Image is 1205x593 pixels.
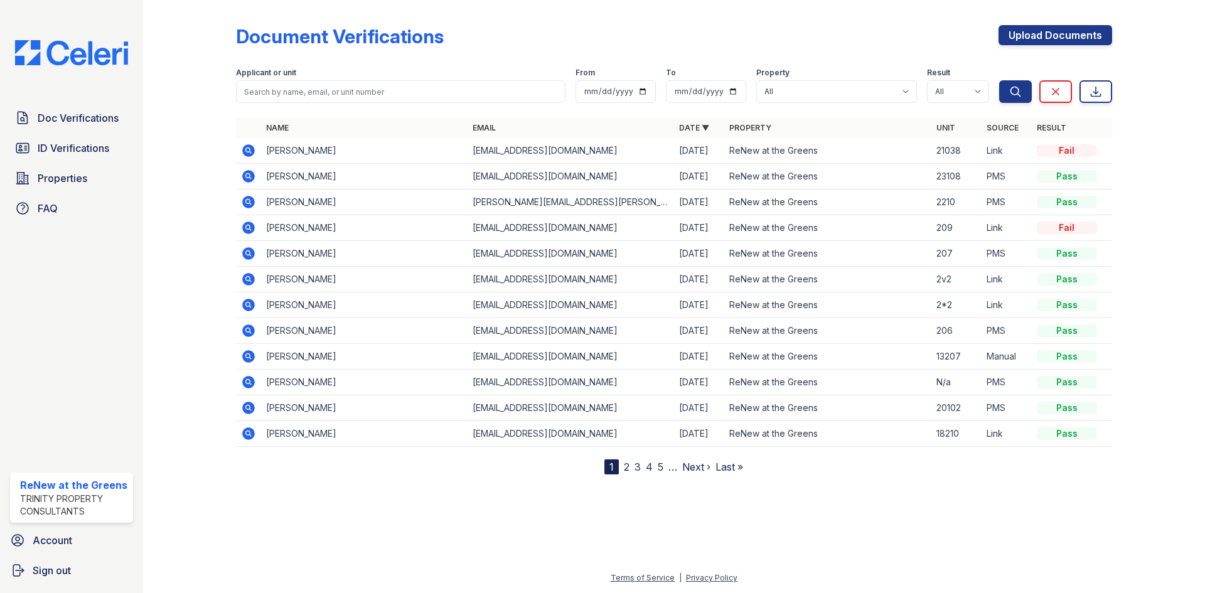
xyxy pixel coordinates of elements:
td: Link [982,138,1032,164]
span: Properties [38,171,87,186]
div: | [679,573,682,582]
td: 21038 [931,138,982,164]
div: Fail [1037,222,1097,234]
a: Date ▼ [679,123,709,132]
td: [PERSON_NAME][EMAIL_ADDRESS][PERSON_NAME][DOMAIN_NAME] [468,190,674,215]
label: From [576,68,595,78]
td: [PERSON_NAME] [261,241,468,267]
td: [EMAIL_ADDRESS][DOMAIN_NAME] [468,370,674,395]
td: [EMAIL_ADDRESS][DOMAIN_NAME] [468,421,674,447]
td: [DATE] [674,421,724,447]
td: [EMAIL_ADDRESS][DOMAIN_NAME] [468,241,674,267]
div: Pass [1037,427,1097,440]
div: Pass [1037,273,1097,286]
td: [PERSON_NAME] [261,267,468,292]
span: Account [33,533,72,548]
td: [DATE] [674,395,724,421]
input: Search by name, email, or unit number [236,80,565,103]
a: Last » [715,461,743,473]
td: [EMAIL_ADDRESS][DOMAIN_NAME] [468,395,674,421]
td: 20102 [931,395,982,421]
a: Upload Documents [999,25,1112,45]
div: Trinity Property Consultants [20,493,128,518]
a: Properties [10,166,133,191]
a: 3 [635,461,641,473]
a: 2 [624,461,629,473]
label: Result [927,68,950,78]
td: [EMAIL_ADDRESS][DOMAIN_NAME] [468,267,674,292]
a: Privacy Policy [686,573,737,582]
td: ReNew at the Greens [724,344,931,370]
div: Pass [1037,324,1097,337]
td: [DATE] [674,318,724,344]
td: ReNew at the Greens [724,215,931,241]
td: ReNew at the Greens [724,421,931,447]
a: ID Verifications [10,136,133,161]
div: Pass [1037,170,1097,183]
div: Fail [1037,144,1097,157]
a: Terms of Service [611,573,675,582]
td: [EMAIL_ADDRESS][DOMAIN_NAME] [468,138,674,164]
label: To [666,68,676,78]
a: Sign out [5,558,138,583]
span: FAQ [38,201,58,216]
a: Account [5,528,138,553]
td: [PERSON_NAME] [261,370,468,395]
td: [DATE] [674,241,724,267]
td: [DATE] [674,164,724,190]
td: [DATE] [674,370,724,395]
td: [DATE] [674,344,724,370]
td: [DATE] [674,215,724,241]
a: 5 [658,461,663,473]
td: PMS [982,318,1032,344]
td: Link [982,267,1032,292]
span: ID Verifications [38,141,109,156]
td: [DATE] [674,190,724,215]
a: FAQ [10,196,133,221]
td: [EMAIL_ADDRESS][DOMAIN_NAME] [468,164,674,190]
a: Source [987,123,1019,132]
td: PMS [982,395,1032,421]
div: ReNew at the Greens [20,478,128,493]
img: CE_Logo_Blue-a8612792a0a2168367f1c8372b55b34899dd931a85d93a1a3d3e32e68fde9ad4.png [5,40,138,65]
td: 206 [931,318,982,344]
td: [PERSON_NAME] [261,421,468,447]
td: ReNew at the Greens [724,395,931,421]
td: ReNew at the Greens [724,267,931,292]
td: PMS [982,241,1032,267]
td: ReNew at the Greens [724,370,931,395]
td: [PERSON_NAME] [261,215,468,241]
td: 2210 [931,190,982,215]
div: Document Verifications [236,25,444,48]
td: ReNew at the Greens [724,241,931,267]
td: [EMAIL_ADDRESS][DOMAIN_NAME] [468,292,674,318]
div: Pass [1037,402,1097,414]
span: Doc Verifications [38,110,119,126]
a: Result [1037,123,1066,132]
td: [PERSON_NAME] [261,190,468,215]
td: [PERSON_NAME] [261,292,468,318]
span: Sign out [33,563,71,578]
td: ReNew at the Greens [724,164,931,190]
td: PMS [982,370,1032,395]
div: Pass [1037,247,1097,260]
td: 13207 [931,344,982,370]
a: Next › [682,461,710,473]
td: [DATE] [674,138,724,164]
td: Link [982,421,1032,447]
label: Applicant or unit [236,68,296,78]
td: ReNew at the Greens [724,138,931,164]
td: PMS [982,164,1032,190]
td: ReNew at the Greens [724,190,931,215]
td: [EMAIL_ADDRESS][DOMAIN_NAME] [468,344,674,370]
td: 209 [931,215,982,241]
td: 23108 [931,164,982,190]
td: Link [982,292,1032,318]
td: [PERSON_NAME] [261,395,468,421]
td: ReNew at the Greens [724,318,931,344]
td: [EMAIL_ADDRESS][DOMAIN_NAME] [468,215,674,241]
td: [EMAIL_ADDRESS][DOMAIN_NAME] [468,318,674,344]
a: 4 [646,461,653,473]
td: [PERSON_NAME] [261,164,468,190]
